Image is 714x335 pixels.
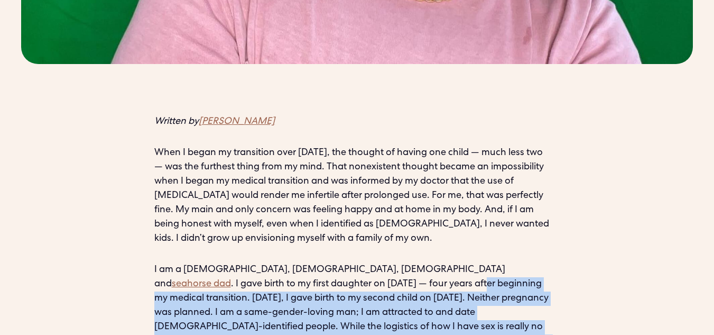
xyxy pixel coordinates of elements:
[154,146,560,246] p: When I began my transition over [DATE], the thought of having one child — much less two — was the...
[154,117,199,126] em: Written by
[172,279,231,289] a: seahorse dad
[199,117,275,126] a: [PERSON_NAME]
